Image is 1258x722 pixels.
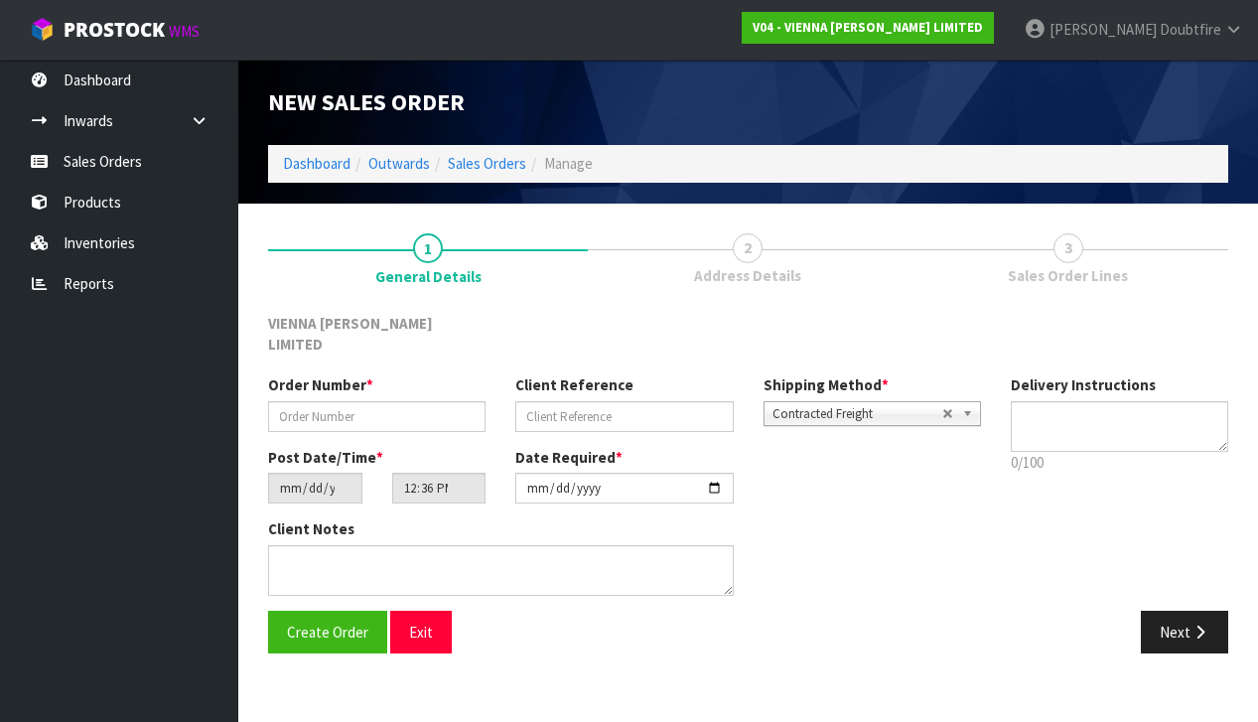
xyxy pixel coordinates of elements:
input: Client Reference [515,401,733,432]
span: Contracted Freight [772,402,942,426]
button: Create Order [268,611,387,653]
span: ProStock [64,17,165,43]
span: Doubtfire [1160,20,1221,39]
label: Client Reference [515,374,633,395]
span: General Details [268,298,1228,669]
span: Create Order [287,623,368,642]
span: [PERSON_NAME] [1049,20,1157,39]
span: Sales Order Lines [1008,265,1128,286]
strong: V04 - VIENNA [PERSON_NAME] LIMITED [753,19,983,36]
input: Order Number [268,401,486,432]
p: 0/100 [1011,452,1228,473]
span: VIENNA [PERSON_NAME] LIMITED [268,314,433,354]
a: Sales Orders [448,154,526,173]
label: Delivery Instructions [1011,374,1156,395]
span: 2 [733,233,763,263]
span: 1 [413,233,443,263]
small: WMS [169,22,200,41]
label: Post Date/Time [268,447,383,468]
span: New Sales Order [268,86,465,117]
span: 3 [1053,233,1083,263]
label: Order Number [268,374,373,395]
button: Next [1141,611,1228,653]
span: Manage [544,154,593,173]
button: Exit [390,611,452,653]
label: Date Required [515,447,623,468]
a: Dashboard [283,154,350,173]
label: Client Notes [268,518,354,539]
img: cube-alt.png [30,17,55,42]
span: Address Details [694,265,801,286]
label: Shipping Method [764,374,889,395]
span: General Details [375,266,482,287]
a: Outwards [368,154,430,173]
